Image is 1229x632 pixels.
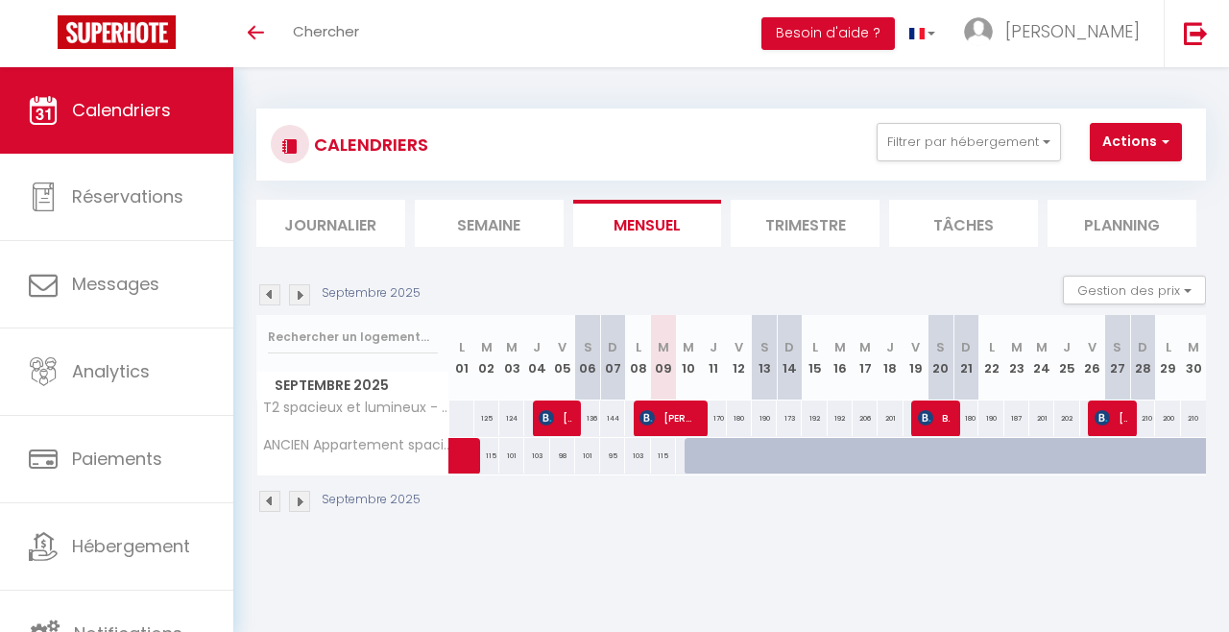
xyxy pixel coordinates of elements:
abbr: D [961,338,971,356]
abbr: L [812,338,818,356]
div: 136 [575,401,600,436]
span: [PERSON_NAME] [1095,400,1128,436]
abbr: L [1166,338,1171,356]
th: 06 [575,315,600,401]
div: 206 [853,401,878,436]
th: 21 [953,315,978,401]
div: 190 [752,401,777,436]
abbr: M [658,338,669,356]
th: 02 [474,315,499,401]
span: [PERSON_NAME] [639,400,698,436]
h3: CALENDRIERS [309,123,428,166]
span: Calendriers [72,98,171,122]
th: 08 [625,315,650,401]
th: 18 [878,315,903,401]
abbr: M [481,338,493,356]
abbr: M [1188,338,1199,356]
button: Gestion des prix [1063,276,1206,304]
span: Messages [72,272,159,296]
div: 103 [625,438,650,474]
th: 28 [1130,315,1155,401]
th: 29 [1155,315,1180,401]
li: Planning [1048,200,1196,247]
th: 10 [676,315,701,401]
div: 210 [1181,401,1206,436]
abbr: S [936,338,945,356]
div: 187 [1004,401,1029,436]
li: Semaine [415,200,564,247]
abbr: S [760,338,769,356]
abbr: J [710,338,717,356]
abbr: M [1011,338,1023,356]
th: 05 [550,315,575,401]
abbr: V [1088,338,1096,356]
abbr: D [608,338,617,356]
abbr: V [558,338,566,356]
th: 22 [978,315,1003,401]
div: 98 [550,438,575,474]
div: 125 [474,401,499,436]
th: 14 [777,315,802,401]
button: Besoin d'aide ? [761,17,895,50]
div: 170 [701,401,726,436]
div: 180 [727,401,752,436]
div: 202 [1054,401,1079,436]
img: ... [964,17,993,46]
span: T2 spacieux et lumineux - Paris 19e [260,401,452,415]
abbr: M [1036,338,1048,356]
div: 103 [524,438,549,474]
div: 101 [575,438,600,474]
th: 03 [499,315,524,401]
div: 180 [953,401,978,436]
div: 192 [802,401,827,436]
abbr: L [459,338,465,356]
img: logout [1184,21,1208,45]
abbr: M [506,338,518,356]
abbr: M [834,338,846,356]
div: 144 [600,401,625,436]
button: Filtrer par hébergement [877,123,1061,161]
th: 25 [1054,315,1079,401]
th: 12 [727,315,752,401]
img: Super Booking [58,15,176,49]
th: 01 [449,315,474,401]
th: 16 [828,315,853,401]
li: Trimestre [731,200,880,247]
abbr: M [683,338,694,356]
div: 200 [1155,401,1180,436]
button: Actions [1090,123,1182,161]
th: 19 [904,315,928,401]
span: Analytics [72,359,150,383]
abbr: S [1113,338,1121,356]
div: 201 [1029,401,1054,436]
abbr: J [1063,338,1071,356]
th: 04 [524,315,549,401]
div: 210 [1130,401,1155,436]
div: 115 [651,438,676,474]
abbr: M [859,338,871,356]
th: 27 [1105,315,1130,401]
abbr: V [735,338,743,356]
span: Paiements [72,447,162,471]
th: 26 [1080,315,1105,401]
div: 190 [978,401,1003,436]
abbr: L [989,338,995,356]
abbr: J [886,338,894,356]
p: Septembre 2025 [322,491,421,509]
li: Mensuel [573,200,722,247]
span: [PERSON_NAME] [1005,19,1140,43]
abbr: L [636,338,641,356]
div: 192 [828,401,853,436]
input: Rechercher un logement... [268,320,438,354]
th: 30 [1181,315,1206,401]
th: 13 [752,315,777,401]
th: 15 [802,315,827,401]
abbr: D [1138,338,1147,356]
th: 24 [1029,315,1054,401]
abbr: V [911,338,920,356]
span: ANCIEN Appartement spacieux près du [GEOGRAPHIC_DATA] [260,438,452,452]
span: Bayrem Tounsi [918,400,952,436]
abbr: J [533,338,541,356]
th: 09 [651,315,676,401]
div: 173 [777,401,802,436]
